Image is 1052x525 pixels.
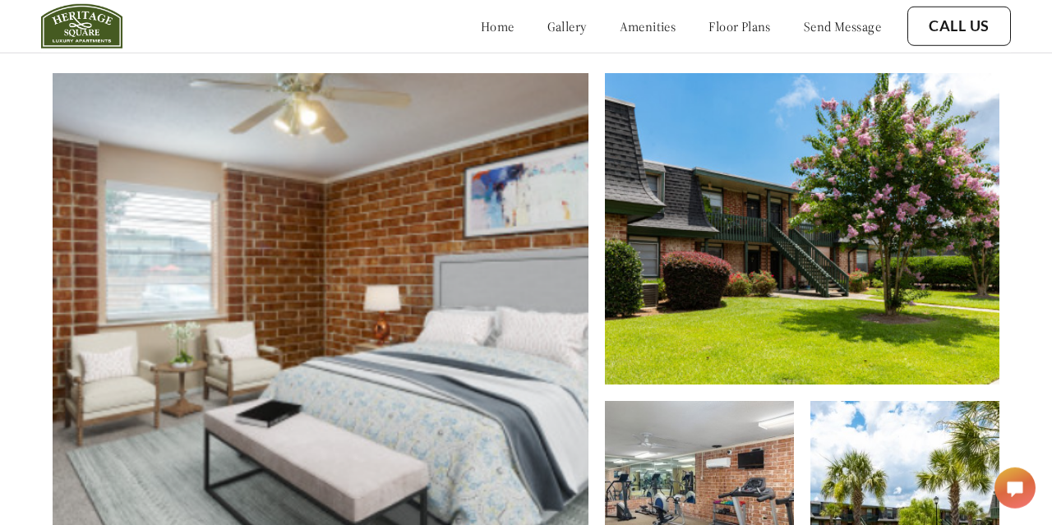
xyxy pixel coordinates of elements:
[481,18,514,35] a: home
[547,18,587,35] a: gallery
[804,18,881,35] a: send message
[41,4,122,48] img: Company logo
[605,73,999,385] img: Alt text
[708,18,771,35] a: floor plans
[929,17,990,35] a: Call Us
[907,7,1011,46] button: Call Us
[620,18,676,35] a: amenities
